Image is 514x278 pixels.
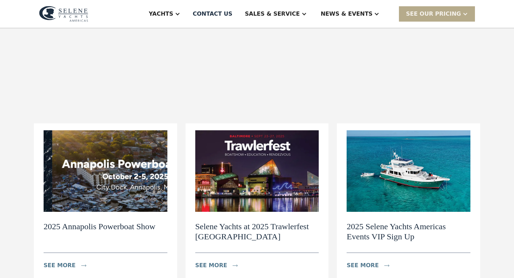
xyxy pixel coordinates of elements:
div: see more [195,261,227,270]
div: SEE Our Pricing [399,6,475,21]
h2: 2025 Annapolis Powerboat Show [44,222,156,232]
img: logo [39,6,88,22]
h2: 2025 Selene Yachts Americas Events VIP Sign Up [347,222,470,242]
div: Yachts [149,10,173,18]
h2: Selene Yachts at 2025 Trawlerfest [GEOGRAPHIC_DATA] [195,222,319,242]
div: SEE Our Pricing [406,10,461,18]
div: Contact US [193,10,233,18]
img: icon [384,264,390,267]
div: see more [347,261,379,270]
div: Sales & Service [245,10,300,18]
img: icon [233,264,238,267]
div: News & EVENTS [321,10,373,18]
div: see more [44,261,76,270]
img: icon [81,264,86,267]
